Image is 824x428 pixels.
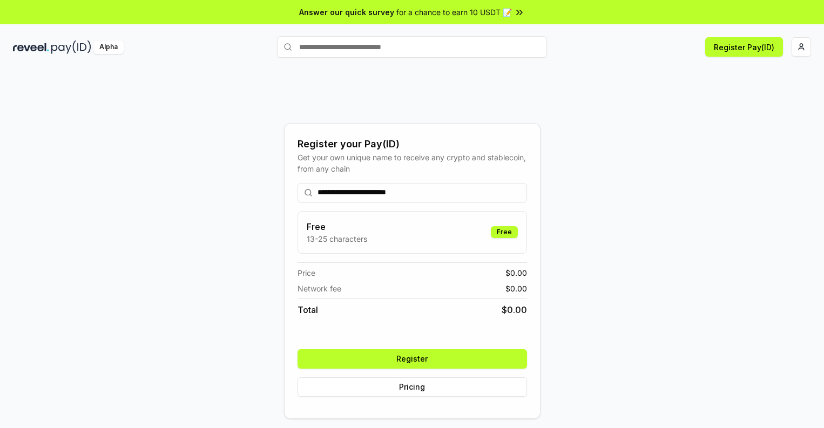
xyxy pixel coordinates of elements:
[502,303,527,316] span: $ 0.00
[299,6,394,18] span: Answer our quick survey
[298,303,318,316] span: Total
[298,349,527,369] button: Register
[298,137,527,152] div: Register your Pay(ID)
[298,377,527,397] button: Pricing
[505,283,527,294] span: $ 0.00
[51,40,91,54] img: pay_id
[705,37,783,57] button: Register Pay(ID)
[505,267,527,278] span: $ 0.00
[298,283,341,294] span: Network fee
[13,40,49,54] img: reveel_dark
[93,40,124,54] div: Alpha
[491,226,518,238] div: Free
[396,6,512,18] span: for a chance to earn 10 USDT 📝
[298,267,315,278] span: Price
[307,233,367,244] p: 13-25 characters
[298,152,527,174] div: Get your own unique name to receive any crypto and stablecoin, from any chain
[307,220,367,233] h3: Free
